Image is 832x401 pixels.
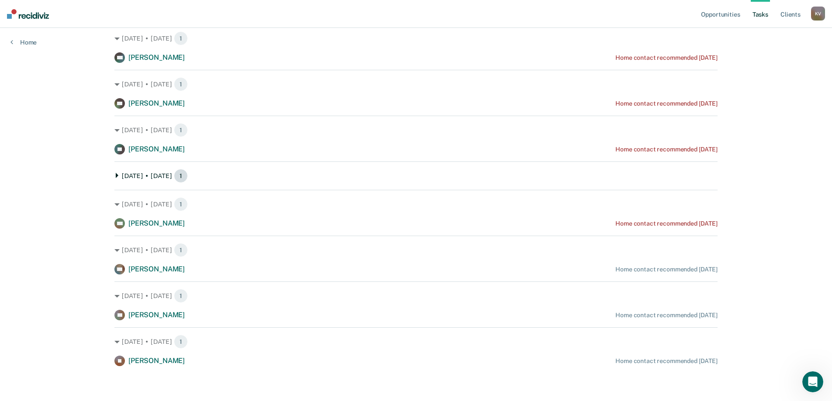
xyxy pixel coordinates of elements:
div: [DATE] • [DATE] 1 [114,243,718,257]
span: [PERSON_NAME] [128,356,185,365]
div: [DATE] • [DATE] 1 [114,169,718,183]
h1: Recidiviz [67,8,97,15]
div: Home contact recommended [DATE] [615,146,718,153]
span: 1 [174,31,188,45]
div: Home contact recommended [DATE] [615,100,718,107]
span: 1 [174,289,188,303]
div: Profile image for Krysty [37,5,51,19]
div: Home contact recommended [DATE] [615,220,718,227]
div: K V [811,7,825,21]
button: KV [811,7,825,21]
button: Emoji picker [14,286,21,293]
div: [DATE] • [DATE] 1 [114,31,718,45]
img: Profile image for Kim [25,5,39,19]
span: [PERSON_NAME] [128,53,185,62]
textarea: Message… [7,267,167,282]
span: 1 [174,123,188,137]
button: Upload attachment [41,286,48,293]
span: [PERSON_NAME] [128,311,185,319]
img: Profile image for Rajan [49,5,63,19]
a: Home [10,38,37,46]
button: Gif picker [28,286,35,293]
iframe: Intercom live chat [802,371,823,392]
span: [PERSON_NAME] [128,219,185,227]
div: [DATE] • [DATE] 1 [114,197,718,211]
div: [DATE] • [DATE] 1 [114,289,718,303]
img: Recidiviz [7,9,49,19]
div: Home contact recommended [DATE] [615,312,718,319]
button: Send a message… [150,282,164,296]
div: Home contact recommended [DATE] [615,357,718,365]
button: go back [6,3,22,20]
span: 1 [174,169,188,183]
span: [PERSON_NAME] [128,145,185,153]
span: 1 [174,197,188,211]
div: Close [153,3,169,19]
span: 1 [174,335,188,349]
span: [PERSON_NAME] [128,265,185,273]
div: [DATE] • [DATE] 1 [114,77,718,91]
span: 1 [174,243,188,257]
div: Home contact recommended [DATE] [615,266,718,273]
span: 1 [174,77,188,91]
div: [DATE] • [DATE] 1 [114,335,718,349]
button: Home [137,3,153,20]
span: [PERSON_NAME] [128,99,185,107]
div: [DATE] • [DATE] 1 [114,123,718,137]
div: Home contact recommended [DATE] [615,54,718,62]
